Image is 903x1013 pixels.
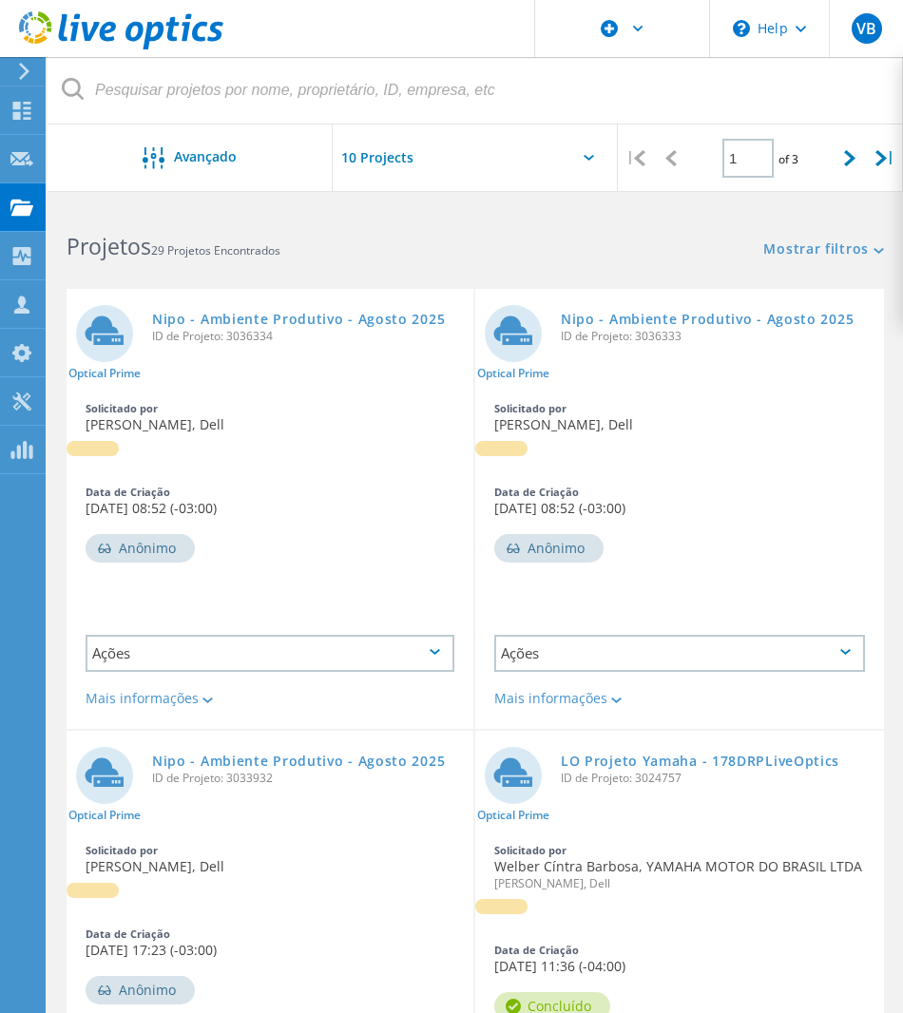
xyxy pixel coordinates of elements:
span: Avançado [174,150,237,163]
div: Mais informações [494,692,865,705]
a: Mostrar filtros [763,242,884,258]
div: | [867,124,902,192]
div: Anônimo [86,534,195,563]
a: LO Projeto Yamaha - 178DRPLiveOptics [561,755,839,768]
div: Anônimo [494,534,604,563]
div: | [618,124,653,192]
div: Welber Cíntra Barbosa, YAMAHA MOTOR DO BRASIL LTDA [475,835,884,899]
div: [PERSON_NAME], Dell [67,835,473,883]
span: ID de Projeto: 3036334 [152,331,464,342]
a: Nipo - Ambiente Produtivo - Agosto 2025 [152,755,445,768]
div: Solicitado por [86,403,454,413]
span: Optical Prime [477,810,549,821]
div: Ações [86,635,454,672]
span: ID de Projeto: 3024757 [561,773,874,784]
div: Ações [494,635,865,672]
div: Solicitado por [494,403,865,413]
div: [DATE] 08:52 (-03:00) [67,477,473,525]
div: [DATE] 11:36 (-04:00) [475,935,884,983]
span: [PERSON_NAME], Dell [494,878,865,889]
a: Live Optics Dashboard [19,40,223,53]
div: Solicitado por [494,845,865,855]
span: 29 Projetos Encontrados [151,242,280,258]
div: [PERSON_NAME], Dell [475,393,884,441]
span: of 3 [778,151,798,167]
div: Solicitado por [86,845,454,855]
div: Data de Criação [494,945,865,955]
div: Anônimo [86,976,195,1004]
div: [DATE] 17:23 (-03:00) [67,919,473,966]
a: Nipo - Ambiente Produtivo - Agosto 2025 [561,313,854,326]
span: Optical Prime [68,368,141,379]
span: ID de Projeto: 3036333 [561,331,874,342]
span: Optical Prime [68,810,141,821]
div: Mais informações [86,692,454,705]
span: VB [856,21,876,36]
div: [DATE] 08:52 (-03:00) [475,477,884,525]
div: [PERSON_NAME], Dell [67,393,473,441]
span: Optical Prime [477,368,549,379]
div: Data de Criação [86,487,454,497]
svg: \n [733,20,750,37]
a: Nipo - Ambiente Produtivo - Agosto 2025 [152,313,445,326]
div: Data de Criação [494,487,865,497]
b: Projetos [67,231,151,261]
span: ID de Projeto: 3033932 [152,773,464,784]
div: Data de Criação [86,928,454,939]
